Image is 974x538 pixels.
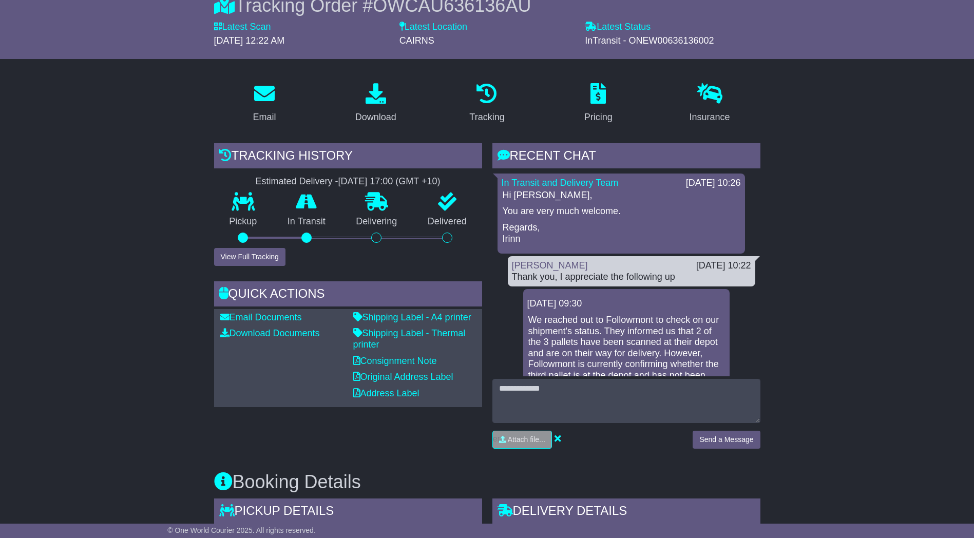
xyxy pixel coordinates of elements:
a: Pricing [578,80,619,128]
a: In Transit and Delivery Team [502,178,619,188]
label: Latest Location [399,22,467,33]
a: Address Label [353,388,419,398]
span: CAIRNS [399,35,434,46]
a: Email [246,80,282,128]
label: Latest Status [585,22,651,33]
h3: Booking Details [214,472,760,492]
button: Send a Message [693,431,760,449]
div: Insurance [690,110,730,124]
div: RECENT CHAT [492,143,760,171]
div: Tracking history [214,143,482,171]
div: [DATE] 10:22 [696,260,751,272]
span: InTransit - ONEW00636136002 [585,35,714,46]
p: You are very much welcome. [503,206,740,217]
a: Email Documents [220,312,302,322]
div: [DATE] 10:26 [686,178,741,189]
div: Pickup Details [214,498,482,526]
div: Quick Actions [214,281,482,309]
span: [DATE] 12:22 AM [214,35,285,46]
p: We reached out to Followmont to check on our shipment's status. They informed us that 2 of the 3 ... [528,315,724,392]
a: Insurance [683,80,737,128]
a: Consignment Note [353,356,437,366]
div: Download [355,110,396,124]
div: [DATE] 17:00 (GMT +10) [338,176,441,187]
div: Thank you, I appreciate the following up [512,272,751,283]
p: Hi [PERSON_NAME], [503,190,740,201]
p: Pickup [214,216,273,227]
span: © One World Courier 2025. All rights reserved. [167,526,316,534]
a: Tracking [463,80,511,128]
div: Tracking [469,110,504,124]
p: Delivered [412,216,482,227]
div: Delivery Details [492,498,760,526]
p: Regards, Irinn [503,222,740,244]
button: View Full Tracking [214,248,285,266]
div: Pricing [584,110,613,124]
p: Delivering [341,216,413,227]
a: Original Address Label [353,372,453,382]
p: In Transit [272,216,341,227]
div: Email [253,110,276,124]
a: Download [349,80,403,128]
a: Download Documents [220,328,320,338]
label: Latest Scan [214,22,271,33]
div: Estimated Delivery - [214,176,482,187]
div: [DATE] 09:30 [527,298,725,310]
a: Shipping Label - Thermal printer [353,328,466,350]
a: Shipping Label - A4 printer [353,312,471,322]
a: [PERSON_NAME] [512,260,588,271]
